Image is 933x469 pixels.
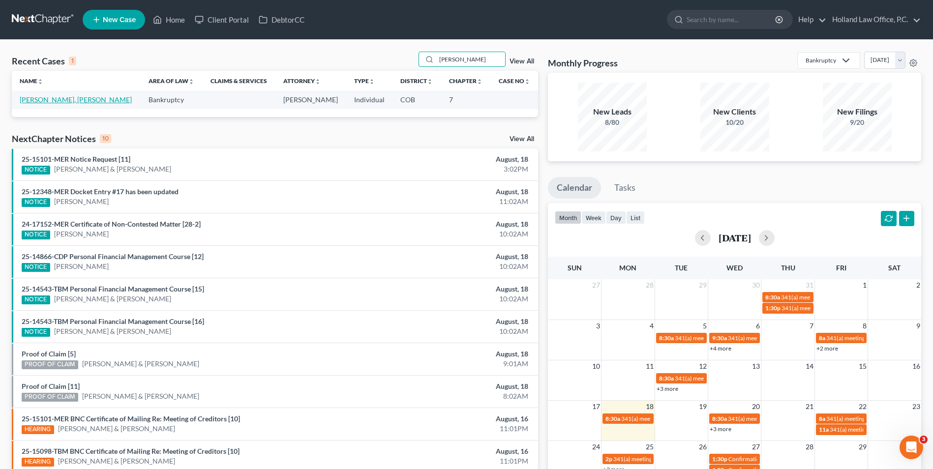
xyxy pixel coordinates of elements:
span: 16 [911,360,921,372]
div: 10/20 [700,117,769,127]
a: [PERSON_NAME] & [PERSON_NAME] [54,294,171,304]
span: Mon [619,264,636,272]
span: 27 [591,279,601,291]
span: 7 [809,320,814,332]
span: 11 [645,360,655,372]
span: 27 [751,441,761,453]
span: 341(a) meeting for [PERSON_NAME] & [PERSON_NAME] [782,304,929,312]
span: 1:30p [712,455,727,463]
a: [PERSON_NAME] [54,262,109,271]
input: Search by name... [687,10,777,29]
a: [PERSON_NAME], [PERSON_NAME] [20,95,132,104]
i: unfold_more [37,79,43,85]
span: Thu [781,264,795,272]
a: [PERSON_NAME] & [PERSON_NAME] [58,456,175,466]
span: 341(a) meeting for [PERSON_NAME] [781,293,876,301]
span: Sun [568,264,582,272]
span: 8:30a [712,415,727,422]
span: Fri [836,264,846,272]
span: 29 [858,441,868,453]
div: 8:02AM [366,391,528,401]
i: unfold_more [188,79,194,85]
a: 25-12348-MER Docket Entry #17 has been updated [22,187,179,196]
div: August, 18 [366,284,528,294]
h2: [DATE] [719,233,751,243]
a: 25-15098-TBM BNC Certificate of Mailing Re: Meeting of Creditors [10] [22,447,240,455]
span: 29 [698,279,708,291]
span: 8 [862,320,868,332]
a: 24-17152-MER Certificate of Non-Contested Matter [28-2] [22,220,201,228]
a: +4 more [710,345,731,352]
div: NOTICE [22,328,50,337]
td: Bankruptcy [141,90,203,109]
a: [PERSON_NAME] & [PERSON_NAME] [58,424,175,434]
span: 14 [805,360,814,372]
a: [PERSON_NAME] [54,229,109,239]
a: [PERSON_NAME] & [PERSON_NAME] [54,326,171,336]
span: 6 [755,320,761,332]
div: August, 18 [366,187,528,197]
span: Sat [888,264,901,272]
span: 24 [591,441,601,453]
div: August, 18 [366,154,528,164]
a: Tasks [605,177,644,199]
span: 17 [591,401,601,412]
span: 8:30a [605,415,620,422]
i: unfold_more [369,79,375,85]
div: 11:01PM [366,456,528,466]
span: 4 [649,320,655,332]
div: Recent Cases [12,55,76,67]
span: 9 [915,320,921,332]
span: 11a [819,426,829,433]
a: 25-14543-TBM Personal Financial Management Course [16] [22,317,204,325]
span: 2p [605,455,612,463]
div: PROOF OF CLAIM [22,360,78,369]
div: 10:02AM [366,326,528,336]
span: 15 [858,360,868,372]
td: Individual [346,90,393,109]
button: week [581,211,606,224]
h3: Monthly Progress [548,57,618,69]
div: 9:01AM [366,359,528,369]
div: 10:02AM [366,294,528,304]
i: unfold_more [477,79,482,85]
div: New Filings [823,106,892,117]
a: Districtunfold_more [400,77,433,85]
div: 11:01PM [366,424,528,434]
span: 8a [819,334,825,342]
span: 341(a) meeting for [PERSON_NAME] & [PERSON_NAME] [728,415,875,422]
button: list [626,211,645,224]
a: Proof of Claim [5] [22,350,76,358]
span: Tue [675,264,688,272]
i: unfold_more [427,79,433,85]
span: Wed [726,264,743,272]
a: 25-14543-TBM Personal Financial Management Course [15] [22,285,204,293]
a: +3 more [710,425,731,433]
a: Help [793,11,826,29]
div: New Leads [578,106,647,117]
a: View All [510,58,534,65]
div: August, 18 [366,252,528,262]
a: Nameunfold_more [20,77,43,85]
div: NOTICE [22,166,50,175]
span: 5 [702,320,708,332]
div: August, 16 [366,446,528,456]
a: 25-15101-MER Notice Request [11] [22,155,130,163]
a: [PERSON_NAME] & [PERSON_NAME] [82,359,199,369]
a: Typeunfold_more [354,77,375,85]
a: 25-14866-CDP Personal Financial Management Course [12] [22,252,204,261]
div: 9/20 [823,117,892,127]
span: 341(a) meeting for [PERSON_NAME] [830,426,925,433]
div: 3:02PM [366,164,528,174]
span: 341(a) meeting for [PERSON_NAME] [621,415,716,422]
span: 30 [751,279,761,291]
a: Home [148,11,190,29]
a: +2 more [816,345,838,352]
span: 20 [751,401,761,412]
a: [PERSON_NAME] & [PERSON_NAME] [82,391,199,401]
div: HEARING [22,458,54,467]
td: [PERSON_NAME] [275,90,346,109]
span: 23 [911,401,921,412]
span: 8a [819,415,825,422]
span: 19 [698,401,708,412]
